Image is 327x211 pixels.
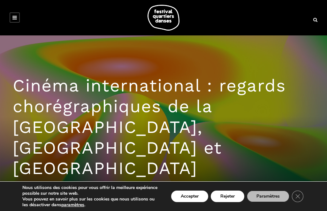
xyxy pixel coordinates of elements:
[247,191,289,202] button: Paramètres
[211,191,244,202] button: Rejeter
[148,5,179,31] img: logo-fqd-med
[22,196,160,208] p: Vous pouvez en savoir plus sur les cookies que nous utilisons ou les désactiver dans .
[22,185,160,196] p: Nous utilisons des cookies pour vous offrir la meilleure expérience possible sur notre site web.
[171,191,208,202] button: Accepter
[13,76,314,179] h1: Cinéma international : regards chorégraphiques de la [GEOGRAPHIC_DATA], [GEOGRAPHIC_DATA] et [GEO...
[61,202,84,208] button: paramètres
[292,191,303,202] button: Close GDPR Cookie Banner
